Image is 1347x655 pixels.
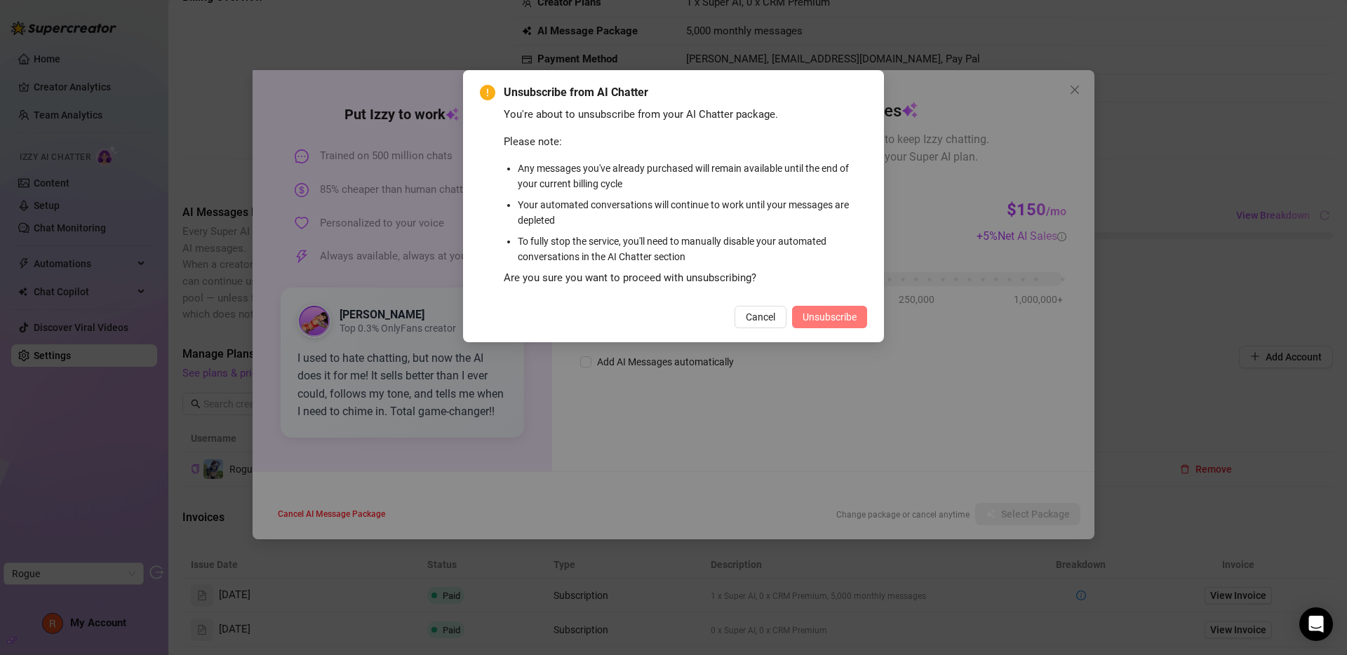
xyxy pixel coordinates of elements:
div: Are you sure you want to proceed with unsubscribing? [504,270,867,287]
div: Please note: [504,134,867,151]
button: Cancel [735,306,786,328]
li: Your automated conversations will continue to work until your messages are depleted [518,197,867,228]
div: You're about to unsubscribe from your AI Chatter package. [504,107,867,123]
span: exclamation-circle [480,85,495,100]
span: Unsubscribe from AI Chatter [504,84,867,101]
span: Cancel [746,311,775,323]
div: Open Intercom Messenger [1299,607,1333,641]
span: Unsubscribe [803,311,857,323]
button: Unsubscribe [792,306,867,328]
li: Any messages you've already purchased will remain available until the end of your current billing... [518,161,867,191]
li: To fully stop the service, you'll need to manually disable your automated conversations in the AI... [518,234,867,264]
